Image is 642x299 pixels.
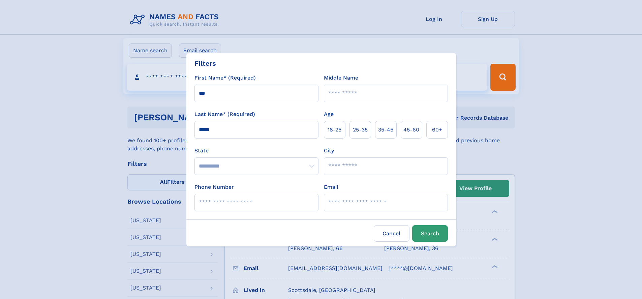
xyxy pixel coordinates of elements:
div: Filters [194,58,216,68]
span: 45‑60 [403,126,419,134]
label: Age [324,110,334,118]
label: Email [324,183,338,191]
button: Search [412,225,448,242]
label: City [324,147,334,155]
span: 18‑25 [328,126,341,134]
span: 35‑45 [378,126,393,134]
label: Cancel [374,225,409,242]
span: 60+ [432,126,442,134]
label: First Name* (Required) [194,74,256,82]
label: State [194,147,318,155]
label: Phone Number [194,183,234,191]
label: Last Name* (Required) [194,110,255,118]
span: 25‑35 [353,126,368,134]
label: Middle Name [324,74,358,82]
